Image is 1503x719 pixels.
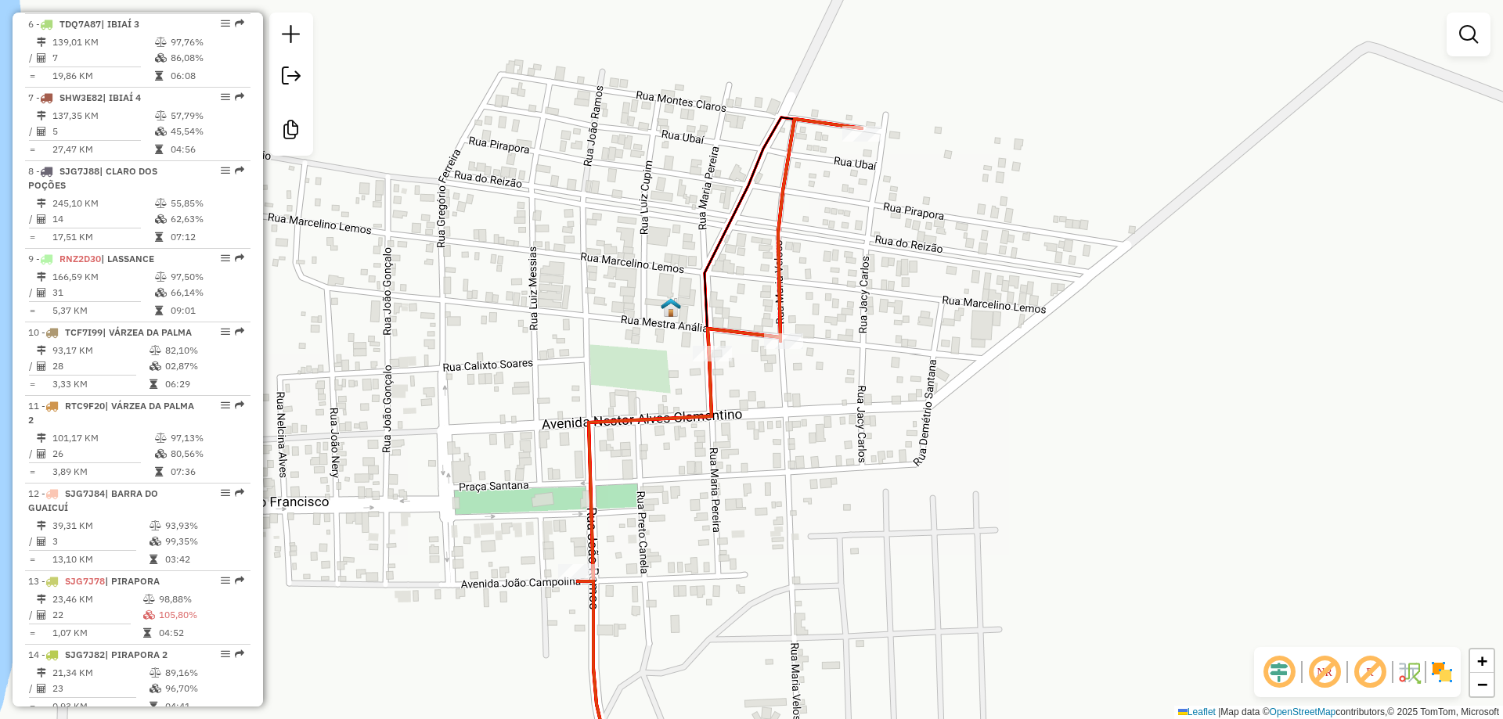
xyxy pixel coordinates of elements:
[143,628,151,638] i: Tempo total em rota
[37,288,46,297] i: Total de Atividades
[170,50,244,66] td: 86,08%
[1429,660,1454,685] img: Exibir/Ocultar setores
[52,211,154,227] td: 14
[52,68,154,84] td: 19,86 KM
[101,253,154,264] span: | LASSANCE
[28,625,36,641] td: =
[37,346,46,355] i: Distância Total
[52,534,149,549] td: 3
[235,166,244,175] em: Rota exportada
[170,196,244,211] td: 55,85%
[52,229,154,245] td: 17,51 KM
[164,534,243,549] td: 99,35%
[52,518,149,534] td: 39,31 KM
[235,649,244,659] em: Rota exportada
[52,269,154,285] td: 166,59 KM
[1470,649,1494,673] a: Zoom in
[52,665,149,681] td: 21,34 KM
[164,518,243,534] td: 93,93%
[235,253,244,263] em: Rota exportada
[65,575,105,587] span: SJG7J78
[170,430,244,446] td: 97,13%
[52,285,154,300] td: 31
[28,303,36,318] td: =
[37,433,46,443] i: Distância Total
[37,127,46,136] i: Total de Atividades
[103,326,192,338] span: | VÁRZEA DA PALMA
[170,464,244,480] td: 07:36
[1477,651,1487,670] span: +
[155,111,167,120] i: % de utilização do peso
[170,34,244,50] td: 97,76%
[28,165,157,191] span: 8 -
[150,702,157,711] i: Tempo total em rota
[65,400,105,412] span: RTC9F20
[164,358,243,374] td: 02,87%
[52,50,154,66] td: 7
[28,285,36,300] td: /
[65,487,105,499] span: SJG7J84
[155,288,167,297] i: % de utilização da cubagem
[52,591,142,607] td: 23,46 KM
[28,142,36,157] td: =
[276,60,307,95] a: Exportar sessão
[52,124,154,139] td: 5
[52,699,149,714] td: 0,93 KM
[59,92,103,103] span: SHW3E82
[1470,673,1494,696] a: Zoom out
[276,19,307,54] a: Nova sessão e pesquisa
[28,358,36,374] td: /
[52,681,149,696] td: 23
[1218,706,1220,717] span: |
[164,376,243,392] td: 06:29
[150,668,161,678] i: % de utilização do peso
[155,449,167,458] i: % de utilização da cubagem
[28,376,36,392] td: =
[37,214,46,224] i: Total de Atividades
[155,232,163,242] i: Tempo total em rota
[52,142,154,157] td: 27,47 KM
[155,199,167,208] i: % de utilização do peso
[164,552,243,567] td: 03:42
[1270,706,1336,717] a: OpenStreetMap
[170,211,244,227] td: 62,63%
[28,534,36,549] td: /
[150,555,157,564] i: Tempo total em rota
[170,108,244,124] td: 57,79%
[65,649,105,660] span: SJG7J82
[158,591,244,607] td: 98,88%
[221,488,230,498] em: Opções
[164,699,243,714] td: 04:41
[37,668,46,678] i: Distância Total
[105,649,168,660] span: | PIRAPORA 2
[37,199,46,208] i: Distância Total
[155,145,163,154] i: Tempo total em rota
[221,401,230,410] em: Opções
[52,430,154,446] td: 101,17 KM
[1174,706,1503,719] div: Map data © contributors,© 2025 TomTom, Microsoft
[28,400,194,426] span: | VÁRZEA DA PALMA 2
[143,595,155,604] i: % de utilização do peso
[155,467,163,476] i: Tempo total em rota
[221,92,230,102] em: Opções
[155,53,167,63] i: % de utilização da cubagem
[37,272,46,282] i: Distância Total
[235,92,244,102] em: Rota exportada
[661,297,681,318] img: PONTO CHIQUE
[164,665,243,681] td: 89,16%
[65,326,103,338] span: TCF7I99
[1453,19,1484,50] a: Exibir filtros
[1477,674,1487,694] span: −
[150,521,161,530] i: % de utilização do peso
[28,50,36,66] td: /
[170,303,244,318] td: 09:01
[235,488,244,498] em: Rota exportada
[28,18,139,30] span: 6 -
[37,684,46,693] i: Total de Atividades
[158,607,244,623] td: 105,80%
[1260,653,1298,691] span: Ocultar deslocamento
[105,575,160,587] span: | PIRAPORA
[158,625,244,641] td: 04:52
[143,610,155,620] i: % de utilização da cubagem
[155,306,163,315] i: Tempo total em rota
